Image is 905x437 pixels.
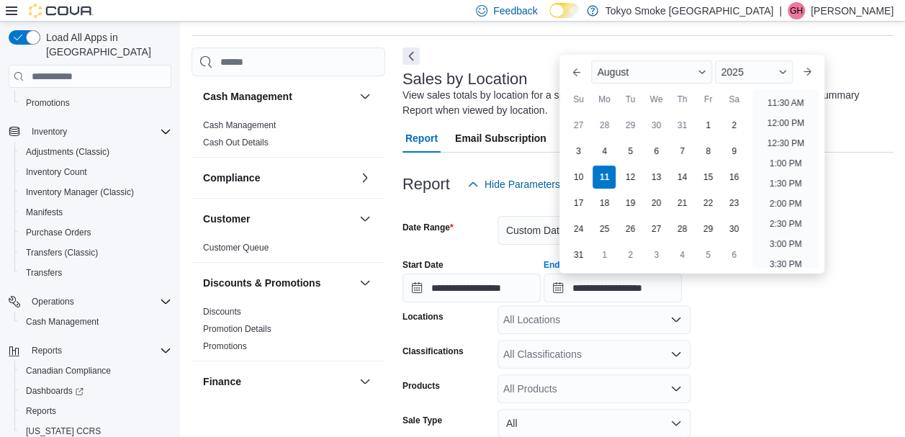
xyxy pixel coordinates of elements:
span: Cash Management [26,316,99,328]
div: We [644,88,667,111]
span: Promotions [20,94,171,112]
div: day-22 [696,192,719,215]
div: Geoff Hudson [788,2,805,19]
div: day-26 [618,217,641,240]
div: day-21 [670,192,693,215]
a: Cash Management [20,313,104,330]
div: Su [567,88,590,111]
span: Cash Management [203,120,276,131]
h3: Cash Management [203,89,292,104]
div: day-17 [567,192,590,215]
span: Transfers (Classic) [20,244,171,261]
div: day-19 [618,192,641,215]
a: Inventory Count [20,163,93,181]
a: Discounts [203,307,241,317]
div: day-2 [722,114,745,137]
button: Inventory Manager (Classic) [14,182,177,202]
div: day-20 [644,192,667,215]
button: Open list of options [670,348,682,360]
label: Locations [402,311,444,323]
button: Operations [3,292,177,312]
div: day-12 [618,166,641,189]
div: day-24 [567,217,590,240]
span: Load All Apps in [GEOGRAPHIC_DATA] [40,30,171,59]
div: day-25 [593,217,616,240]
div: day-31 [567,243,590,266]
button: Cash Management [356,88,374,105]
div: day-15 [696,166,719,189]
button: Finance [356,373,374,390]
a: Transfers [20,264,68,281]
div: day-9 [722,140,745,163]
span: Dashboards [20,382,171,400]
button: Reports [14,401,177,421]
a: Customer Queue [203,243,269,253]
span: Reports [32,345,62,356]
h3: Compliance [203,171,260,185]
span: Canadian Compliance [20,362,171,379]
div: day-27 [644,217,667,240]
span: Reports [20,402,171,420]
a: Dashboards [20,382,89,400]
a: Inventory Manager (Classic) [20,184,140,201]
label: Classifications [402,346,464,357]
span: [US_STATE] CCRS [26,425,101,437]
div: day-7 [670,140,693,163]
div: day-1 [593,243,616,266]
span: Report [405,124,438,153]
button: Customer [203,212,354,226]
span: Cash Management [20,313,171,330]
button: Hide Parameters [461,170,566,199]
button: Operations [26,293,80,310]
h3: Report [402,176,450,193]
input: Press the down key to enter a popover containing a calendar. Press the escape key to close the po... [544,274,682,302]
p: | [779,2,782,19]
div: day-5 [696,243,719,266]
li: 3:00 PM [764,235,808,253]
span: Transfers [20,264,171,281]
div: Button. Open the month selector. August is currently selected. [591,60,712,84]
div: day-16 [722,166,745,189]
div: day-29 [618,114,641,137]
button: Custom Date [497,216,690,245]
h3: Finance [203,374,241,389]
a: Dashboards [14,381,177,401]
span: Inventory Count [26,166,87,178]
button: Reports [26,342,68,359]
span: Inventory Manager (Classic) [26,186,134,198]
span: Inventory [26,123,171,140]
button: Adjustments (Classic) [14,142,177,162]
button: Promotions [14,93,177,113]
a: Promotions [20,94,76,112]
button: Discounts & Promotions [203,276,354,290]
input: Dark Mode [549,3,580,18]
div: day-30 [722,217,745,240]
div: day-2 [618,243,641,266]
span: Inventory Manager (Classic) [20,184,171,201]
a: Purchase Orders [20,224,97,241]
div: Tu [618,88,641,111]
span: Email Subscription [455,124,546,153]
label: End Date [544,259,581,271]
button: Transfers (Classic) [14,243,177,263]
button: Cash Management [203,89,354,104]
div: day-31 [670,114,693,137]
span: Reports [26,405,56,417]
label: Start Date [402,259,444,271]
div: View sales totals by location for a specified date range. This report is equivalent to the Sales ... [402,88,886,118]
li: 1:30 PM [764,175,808,192]
span: Operations [32,296,74,307]
span: Promotion Details [203,323,271,335]
div: day-14 [670,166,693,189]
button: Customer [356,210,374,227]
button: Purchase Orders [14,222,177,243]
div: Sa [722,88,745,111]
input: Press the down key to open a popover containing a calendar. [402,274,541,302]
button: Inventory [3,122,177,142]
a: Cash Out Details [203,138,269,148]
div: day-28 [670,217,693,240]
span: Promotions [203,341,247,352]
span: August [597,66,629,78]
div: day-18 [593,192,616,215]
div: day-23 [722,192,745,215]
